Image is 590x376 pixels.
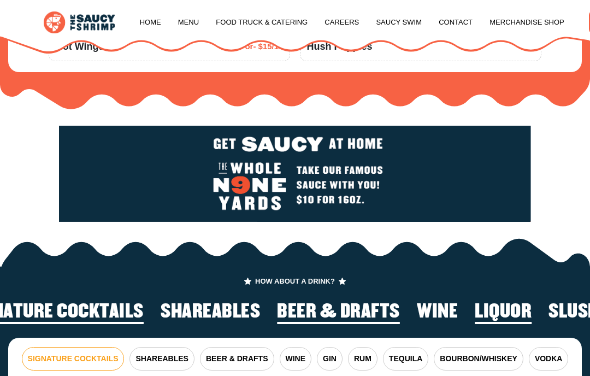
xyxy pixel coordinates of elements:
[22,347,125,371] button: SIGNATURE COCKTAILS
[529,347,569,371] button: VODKA
[59,126,531,222] img: logo
[383,347,428,371] button: TEQUILA
[161,301,260,322] h2: Shareables
[200,347,274,371] button: BEER & DRAFTS
[317,347,343,371] button: GIN
[535,353,563,365] span: VODKA
[277,301,400,325] li: 3 of 6
[277,301,400,322] h2: Beer & Drafts
[348,347,377,371] button: RUM
[44,11,115,33] img: logo
[439,2,473,43] a: Contact
[206,353,268,365] span: BEER & DRAFTS
[280,347,312,371] button: WINE
[417,301,458,325] li: 4 of 6
[324,2,359,43] a: Careers
[434,347,523,371] button: BOURBON/WHISKEY
[354,353,371,365] span: RUM
[440,353,517,365] span: BOURBON/WHISKEY
[376,2,422,43] a: Saucy Swim
[216,2,308,43] a: Food Truck & Catering
[475,301,532,322] h2: Liquor
[140,2,161,43] a: Home
[475,301,532,325] li: 5 of 6
[417,301,458,322] h2: Wine
[489,2,564,43] a: Merchandise Shop
[286,353,306,365] span: WINE
[28,353,119,365] span: SIGNATURE COCKTAILS
[135,353,188,365] span: SHAREABLES
[161,301,260,325] li: 2 of 6
[129,347,194,371] button: SHAREABLES
[323,353,337,365] span: GIN
[244,278,346,285] span: HOW ABOUT A DRINK?
[389,353,422,365] span: TEQUILA
[178,2,199,43] a: Menu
